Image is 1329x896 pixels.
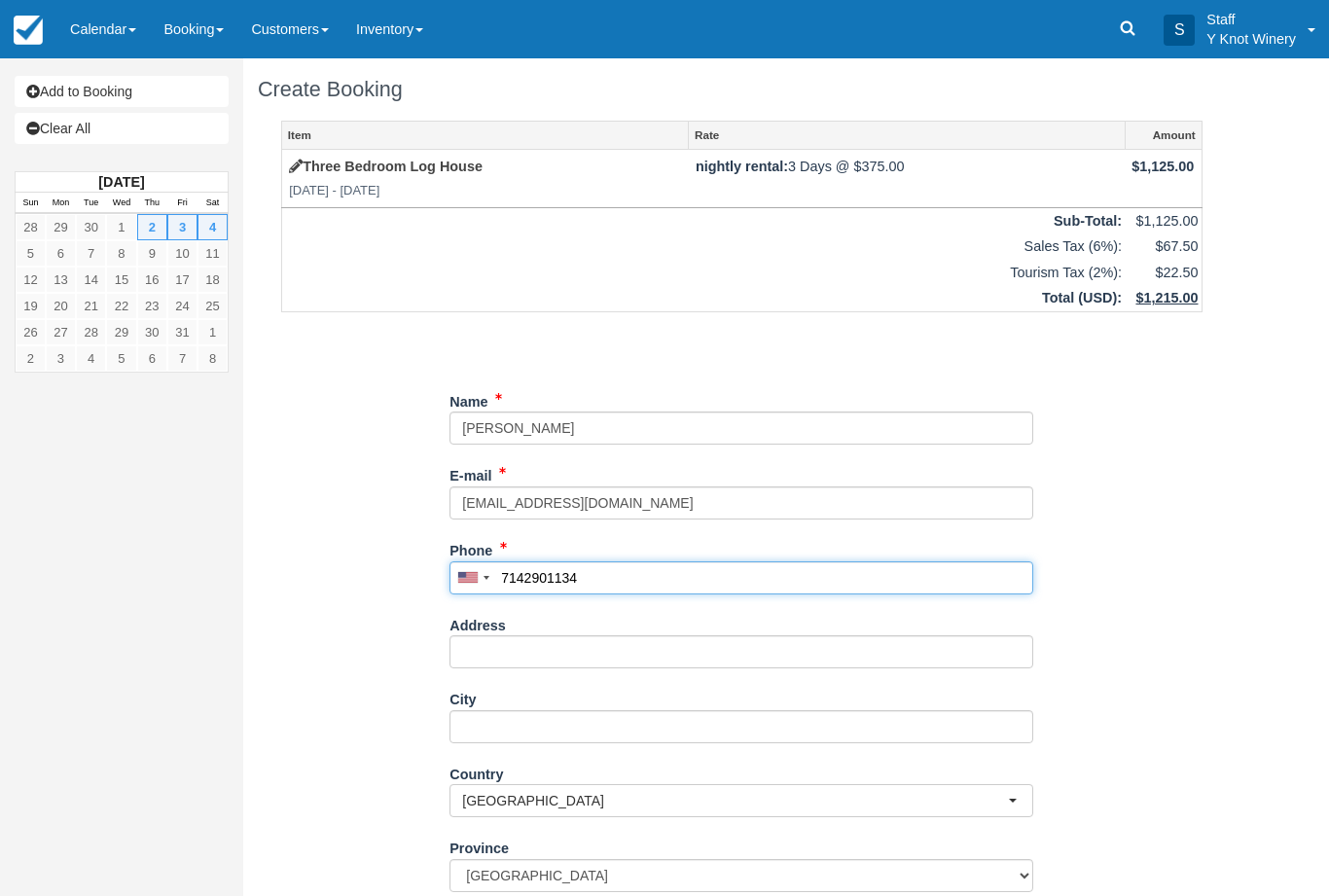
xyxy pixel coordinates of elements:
[1125,207,1202,233] td: $1,125.00
[16,293,46,319] a: 19
[167,345,198,372] a: 7
[449,385,487,412] label: Name
[449,459,491,486] label: E-mail
[137,267,167,293] a: 16
[76,240,106,267] a: 7
[282,122,688,149] a: Item
[1042,290,1122,305] strong: Total ( ):
[106,345,136,372] a: 5
[46,319,76,345] a: 27
[1125,150,1202,207] td: $1,125.00
[16,345,46,372] a: 2
[167,214,198,240] a: 3
[15,76,229,107] a: Add to Booking
[106,214,136,240] a: 1
[1164,15,1195,46] div: S
[16,319,46,345] a: 26
[1125,260,1202,286] td: $22.50
[282,260,1126,286] td: Tourism Tax (2%):
[76,267,106,293] a: 14
[46,293,76,319] a: 20
[76,319,106,345] a: 28
[449,683,476,710] label: City
[449,784,1033,817] button: [GEOGRAPHIC_DATA]
[167,319,198,345] a: 31
[106,293,136,319] a: 22
[106,240,136,267] a: 8
[46,240,76,267] a: 6
[1206,29,1296,49] p: Y Knot Winery
[449,832,509,859] label: Province
[1135,290,1198,305] u: $1,215.00
[106,267,136,293] a: 15
[198,293,228,319] a: 25
[98,174,144,190] strong: [DATE]
[137,293,167,319] a: 23
[137,193,167,214] th: Thu
[46,193,76,214] th: Mon
[198,193,228,214] th: Sat
[46,214,76,240] a: 29
[1126,122,1202,149] a: Amount
[137,319,167,345] a: 30
[198,345,228,372] a: 8
[16,240,46,267] a: 5
[16,193,46,214] th: Sun
[198,240,228,267] a: 11
[16,267,46,293] a: 12
[289,159,483,174] a: Three Bedroom Log House
[449,534,492,561] label: Phone
[449,609,506,636] label: Address
[289,182,681,200] em: [DATE] - [DATE]
[167,193,198,214] th: Fri
[167,267,198,293] a: 17
[137,240,167,267] a: 9
[689,122,1124,149] a: Rate
[76,214,106,240] a: 30
[76,345,106,372] a: 4
[76,293,106,319] a: 21
[696,159,788,174] strong: nightly rental
[689,150,1125,207] td: 3 Days @ $375.00
[167,240,198,267] a: 10
[282,233,1126,260] td: Sales Tax (6%):
[198,319,228,345] a: 1
[106,193,136,214] th: Wed
[14,16,43,45] img: checkfront-main-nav-mini-logo.png
[258,78,1226,101] h1: Create Booking
[167,293,198,319] a: 24
[1083,290,1112,305] span: USD
[1206,10,1296,29] p: Staff
[106,319,136,345] a: 29
[15,113,229,144] a: Clear All
[46,267,76,293] a: 13
[137,214,167,240] a: 2
[76,193,106,214] th: Tue
[198,267,228,293] a: 18
[462,791,1008,810] span: [GEOGRAPHIC_DATA]
[1054,213,1122,229] strong: Sub-Total:
[46,345,76,372] a: 3
[198,214,228,240] a: 4
[137,345,167,372] a: 6
[450,562,495,593] div: United States: +1
[449,758,503,785] label: Country
[16,214,46,240] a: 28
[1125,233,1202,260] td: $67.50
